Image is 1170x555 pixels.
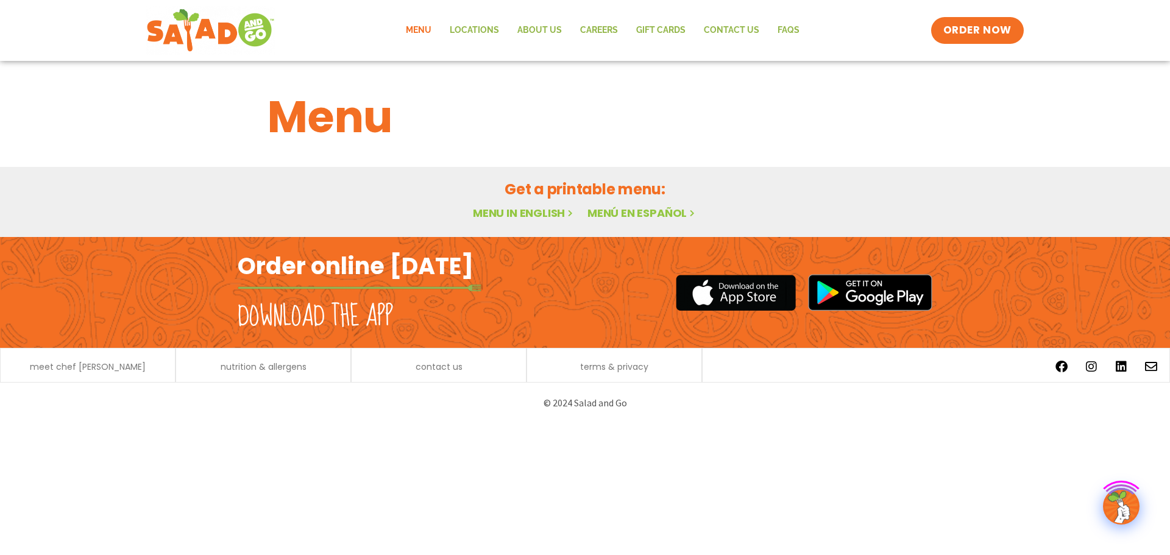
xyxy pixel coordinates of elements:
a: meet chef [PERSON_NAME] [30,362,146,371]
a: Careers [571,16,627,44]
span: ORDER NOW [943,23,1012,38]
a: Menu [397,16,441,44]
a: terms & privacy [580,362,648,371]
a: Locations [441,16,508,44]
a: Contact Us [695,16,768,44]
a: Menú en español [587,205,697,221]
img: new-SAG-logo-768×292 [146,6,275,55]
nav: Menu [397,16,809,44]
p: © 2024 Salad and Go [244,395,926,411]
img: appstore [676,273,796,313]
a: About Us [508,16,571,44]
img: google_play [808,274,932,311]
h2: Download the app [238,300,393,334]
h1: Menu [268,84,902,150]
a: FAQs [768,16,809,44]
a: Menu in English [473,205,575,221]
a: ORDER NOW [931,17,1024,44]
a: contact us [416,362,463,371]
h2: Order online [DATE] [238,251,473,281]
h2: Get a printable menu: [268,179,902,200]
img: fork [238,285,481,291]
a: nutrition & allergens [221,362,307,371]
a: GIFT CARDS [627,16,695,44]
